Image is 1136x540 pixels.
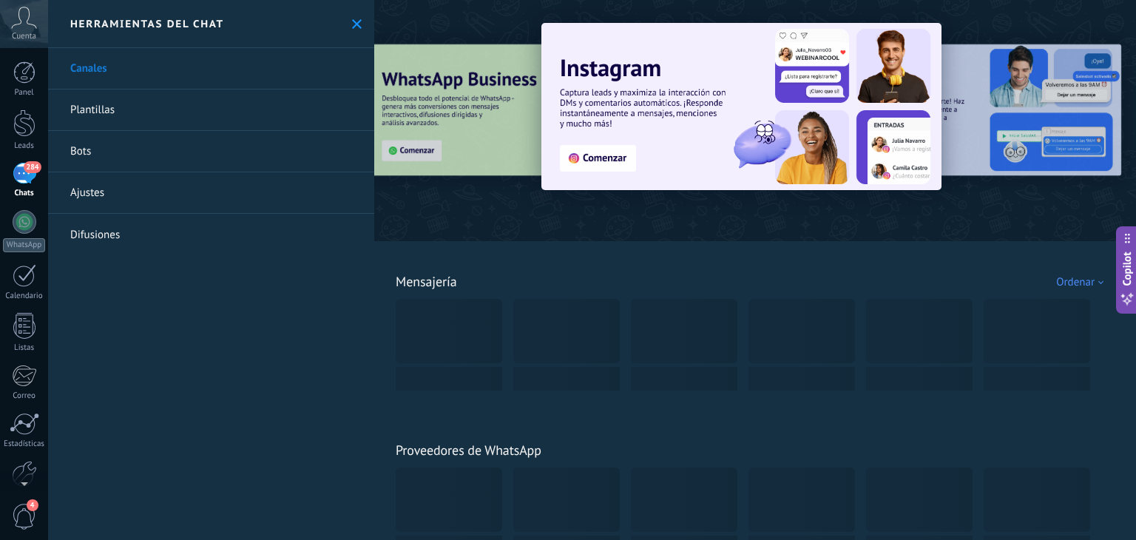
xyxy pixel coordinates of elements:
[3,141,46,151] div: Leads
[541,23,941,190] img: Slide 1
[3,88,46,98] div: Panel
[396,442,541,459] a: Proveedores de WhatsApp
[3,291,46,301] div: Calendario
[12,32,36,41] span: Cuenta
[3,343,46,353] div: Listas
[48,90,374,131] a: Plantillas
[3,391,46,401] div: Correo
[70,17,224,30] h2: Herramientas del chat
[1056,275,1109,289] div: Ordenar
[48,172,374,214] a: Ajustes
[48,131,374,172] a: Bots
[48,48,374,90] a: Canales
[1120,252,1135,286] span: Copilot
[3,189,46,198] div: Chats
[806,44,1121,176] img: Slide 2
[27,499,38,511] span: 4
[3,439,46,449] div: Estadísticas
[48,214,374,255] a: Difusiones
[24,161,41,173] span: 284
[3,238,45,252] div: WhatsApp
[368,44,683,176] img: Slide 3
